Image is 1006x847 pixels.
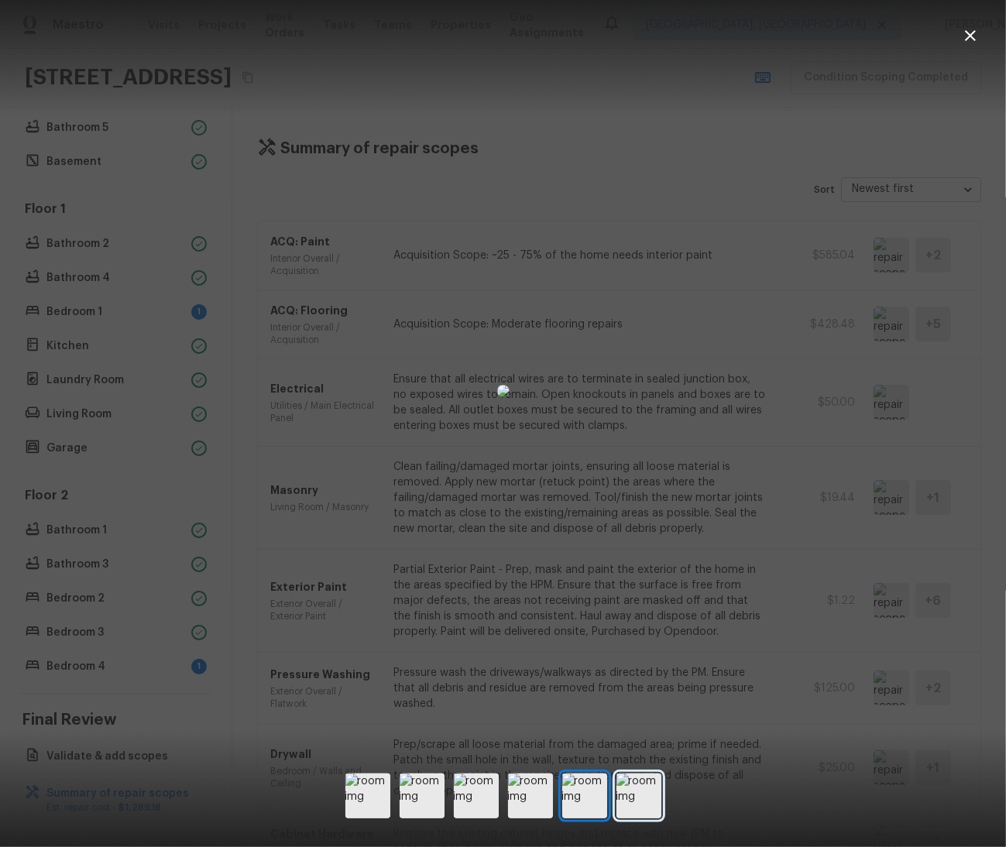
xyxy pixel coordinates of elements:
[508,773,553,818] img: room img
[345,773,390,818] img: room img
[562,773,607,818] img: room img
[616,773,661,818] img: room img
[497,385,510,397] img: 540f9603-9e1c-4c65-805d-64522bad09c5.jpg
[454,773,499,818] img: room img
[400,773,445,818] img: room img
